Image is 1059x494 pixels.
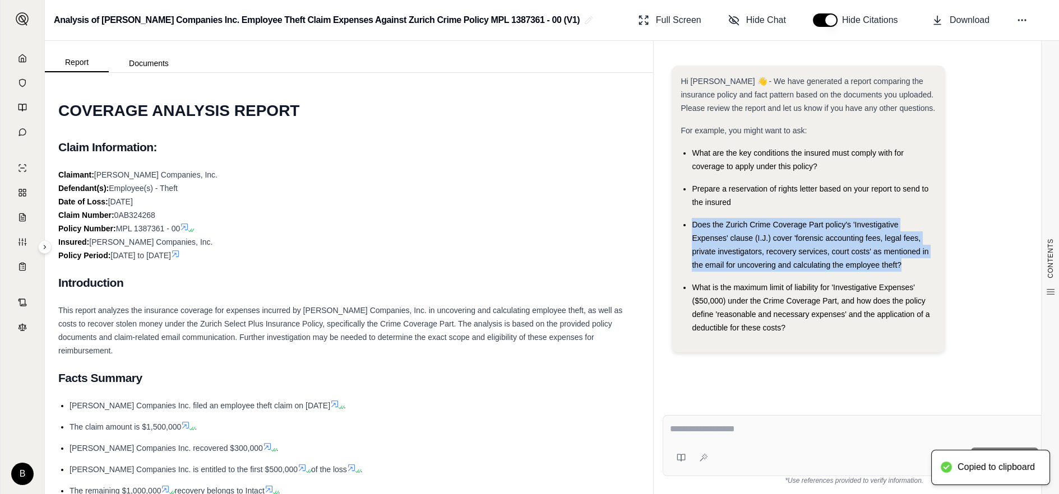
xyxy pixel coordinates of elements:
[692,184,928,207] span: Prepare a reservation of rights letter based on your report to send to the insured
[45,53,109,72] button: Report
[114,211,155,220] span: 0AB324268
[681,77,935,113] span: Hi [PERSON_NAME] 👋 - We have generated a report comparing the insurance policy and fact pattern b...
[7,181,38,204] a: Policy Comparisons
[927,9,994,31] button: Download
[58,271,640,295] h2: Introduction
[58,136,640,159] h2: Claim Information:
[7,47,38,69] a: Home
[195,422,197,431] span: .
[94,170,218,179] span: [PERSON_NAME] Companies, Inc.
[109,54,189,72] button: Documents
[58,224,116,233] strong: Policy Number:
[7,316,38,338] a: Legal Search Engine
[724,9,790,31] button: Hide Chat
[58,306,622,355] span: This report analyzes the insurance coverage for expenses incurred by [PERSON_NAME] Companies, Inc...
[360,465,363,474] span: .
[58,170,94,179] strong: Claimant:
[950,13,989,27] span: Download
[276,444,279,453] span: .
[70,422,181,431] span: The claim amount is $1,500,000
[116,224,181,233] span: MPL 1387361 - 00
[58,95,640,127] h1: COVERAGE ANALYSIS REPORT
[7,157,38,179] a: Single Policy
[54,10,580,30] h2: Analysis of [PERSON_NAME] Companies Inc. Employee Theft Claim Expenses Against Zurich Crime Polic...
[16,12,29,26] img: Expand sidebar
[109,184,178,193] span: Employee(s) - Theft
[58,366,640,390] h2: Facts Summary
[692,283,929,332] span: What is the maximum limit of liability for 'Investigative Expenses' ($50,000) under the Crime Cov...
[746,13,786,27] span: Hide Chat
[70,465,298,474] span: [PERSON_NAME] Companies Inc. is entitled to the first $500,000
[842,13,905,27] span: Hide Citations
[58,237,89,246] strong: Insured:
[656,13,701,27] span: Full Screen
[110,251,171,260] span: [DATE] to [DATE]
[692,148,903,171] span: What are the key conditions the insured must comply with for coverage to apply under this policy?
[58,211,114,220] strong: Claim Number:
[7,231,38,253] a: Custom Report
[11,8,34,30] button: Expand sidebar
[11,463,34,485] div: B
[38,240,52,254] button: Expand sidebar
[681,126,807,135] span: For example, you might want to ask:
[58,251,110,260] strong: Policy Period:
[344,401,346,410] span: .
[7,96,38,119] a: Prompt Library
[58,197,108,206] strong: Date of Loss:
[7,206,38,229] a: Claim Coverage
[663,476,1046,485] div: *Use references provided to verify information.
[7,72,38,94] a: Documents Vault
[7,121,38,143] a: Chat
[108,197,133,206] span: [DATE]
[1046,239,1055,278] span: CONTENTS
[7,291,38,314] a: Contract Analysis
[971,448,1038,468] button: Ask
[89,237,212,246] span: [PERSON_NAME] Companies, Inc.
[633,9,706,31] button: Full Screen
[70,444,263,453] span: [PERSON_NAME] Companies Inc. recovered $300,000
[58,184,109,193] strong: Defendant(s):
[311,465,347,474] span: of the loss
[692,220,928,269] span: Does the Zurich Crime Coverage Part policy's 'Investigative Expenses' clause (I.J.) cover 'forens...
[70,401,330,410] span: [PERSON_NAME] Companies Inc. filed an employee theft claim on [DATE]
[7,255,38,278] a: Coverage Table
[958,462,1035,473] div: Copied to clipboard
